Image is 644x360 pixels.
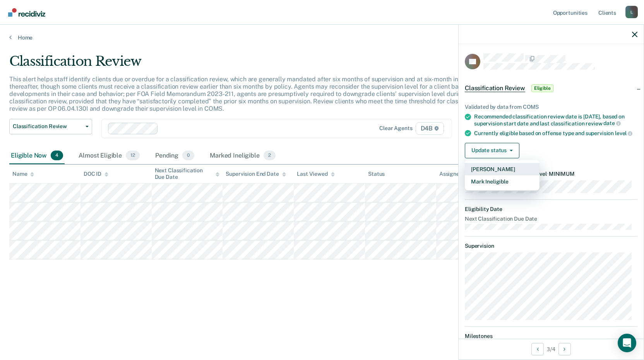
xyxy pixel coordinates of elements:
dt: Milestones [465,333,637,339]
span: date [603,120,620,126]
div: Status [368,171,385,177]
span: Classification Review [465,84,525,92]
button: [PERSON_NAME] [465,163,540,175]
dt: Supervision [465,243,637,249]
div: Supervision End Date [226,171,286,177]
div: Last Viewed [297,171,334,177]
dt: Eligibility Date [465,206,637,213]
div: Name [12,171,34,177]
div: Eligible Now [9,147,65,165]
span: D4B [416,122,444,135]
div: Marked Ineligible [208,147,277,165]
div: L [625,6,638,18]
button: Update status [465,143,519,158]
div: 3 / 4 [459,339,644,359]
div: Classification ReviewEligible [459,76,644,101]
span: 4 [51,151,63,161]
button: Profile dropdown button [625,6,638,18]
div: Currently eligible based on offense type and supervision [474,130,637,137]
div: Classification Review [9,53,492,75]
div: Clear agents [379,125,412,132]
div: Almost Eligible [77,147,141,165]
div: Next Classification Due Date [155,167,220,180]
button: Next Opportunity [558,343,571,355]
dt: Recommended Supervision Level MINIMUM [465,171,637,177]
div: Assigned to [439,171,476,177]
span: Classification Review [13,123,82,130]
span: 0 [182,151,194,161]
div: DOC ID [84,171,108,177]
button: Mark Ineligible [465,175,540,188]
span: level [615,130,632,136]
span: Eligible [531,84,553,92]
span: • [547,171,549,177]
dt: Next Classification Due Date [465,216,637,222]
p: This alert helps staff identify clients due or overdue for a classification review, which are gen... [9,75,484,113]
div: Pending [154,147,196,165]
img: Recidiviz [8,8,45,17]
div: Open Intercom Messenger [618,334,636,352]
div: Validated by data from COMS [465,104,637,110]
a: Home [9,34,635,41]
span: 12 [126,151,140,161]
span: 2 [264,151,276,161]
button: Previous Opportunity [531,343,544,355]
div: Recommended classification review date is [DATE], based on supervision start date and last classi... [474,113,637,127]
